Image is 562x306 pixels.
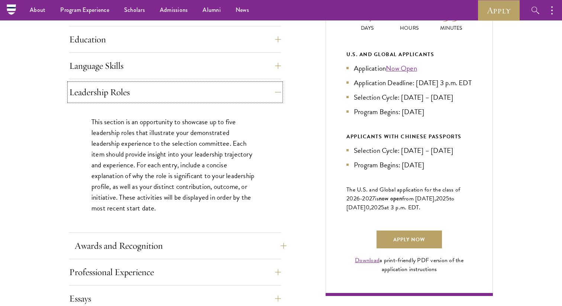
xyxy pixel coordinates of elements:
[346,106,472,117] li: Program Begins: [DATE]
[346,63,472,74] li: Application
[75,237,287,255] button: Awards and Recognition
[346,92,472,103] li: Selection Cycle: [DATE] – [DATE]
[446,194,449,203] span: 5
[346,50,472,59] div: U.S. and Global Applicants
[346,132,472,141] div: APPLICANTS WITH CHINESE PASSPORTS
[356,194,360,203] span: 6
[346,185,460,203] span: The U.S. and Global application for the class of 202
[379,194,402,203] span: now open
[346,256,472,274] div: a print-friendly PDF version of the application instructions
[381,203,384,212] span: 5
[355,256,379,265] a: Download
[91,116,259,214] p: This section is an opportunity to showcase up to five leadership roles that illustrate your demon...
[371,203,381,212] span: 202
[402,194,436,203] span: from [DATE],
[69,83,281,101] button: Leadership Roles
[369,203,371,212] span: ,
[69,30,281,48] button: Education
[346,145,472,156] li: Selection Cycle: [DATE] – [DATE]
[346,77,472,88] li: Application Deadline: [DATE] 3 p.m. EDT
[430,24,472,32] p: Minutes
[372,194,375,203] span: 7
[69,57,281,75] button: Language Skills
[346,24,388,32] p: Days
[360,194,372,203] span: -202
[377,231,442,248] a: Apply Now
[346,160,472,170] li: Program Begins: [DATE]
[346,194,454,212] span: to [DATE]
[388,24,430,32] p: Hours
[69,263,281,281] button: Professional Experience
[375,194,379,203] span: is
[366,203,369,212] span: 0
[386,63,417,74] a: Now Open
[384,203,421,212] span: at 3 p.m. EDT.
[436,194,446,203] span: 202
